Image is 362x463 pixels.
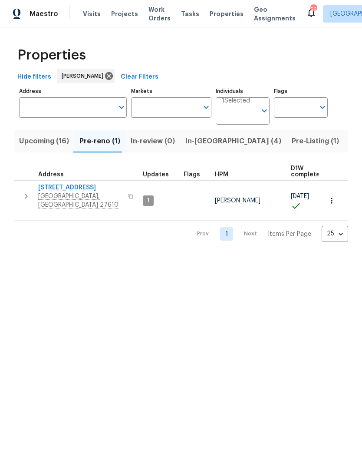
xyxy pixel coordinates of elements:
span: [DATE] [291,193,309,199]
span: Properties [210,10,244,18]
label: Address [19,89,127,94]
span: [PERSON_NAME] [62,72,107,80]
p: Items Per Page [268,230,311,238]
span: D1W complete [291,165,320,178]
span: 1 Selected [222,97,250,105]
button: Open [115,101,128,113]
span: In-review (0) [131,135,175,147]
span: [PERSON_NAME] [215,198,260,204]
div: [PERSON_NAME] [57,69,115,83]
div: 56 [310,5,316,14]
span: Projects [111,10,138,18]
span: In-[GEOGRAPHIC_DATA] (4) [185,135,281,147]
label: Markets [131,89,212,94]
div: 25 [322,222,348,245]
span: Flags [184,172,200,178]
label: Flags [274,89,328,94]
span: 1 [144,197,153,204]
button: Clear Filters [117,69,162,85]
button: Open [258,105,270,117]
label: Individuals [216,89,270,94]
span: Clear Filters [121,72,158,83]
span: Properties [17,51,86,60]
span: HPM [215,172,228,178]
span: Visits [83,10,101,18]
span: Hide filters [17,72,51,83]
button: Open [316,101,329,113]
nav: Pagination Navigation [189,226,348,242]
a: Goto page 1 [220,227,233,241]
button: Open [200,101,212,113]
span: Maestro [30,10,58,18]
span: Pre-Listing (1) [292,135,339,147]
span: Geo Assignments [254,5,296,23]
span: Updates [143,172,169,178]
span: Address [38,172,64,178]
span: Tasks [181,11,199,17]
span: Pre-reno (1) [79,135,120,147]
button: Hide filters [14,69,55,85]
span: Work Orders [148,5,171,23]
span: Upcoming (16) [19,135,69,147]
